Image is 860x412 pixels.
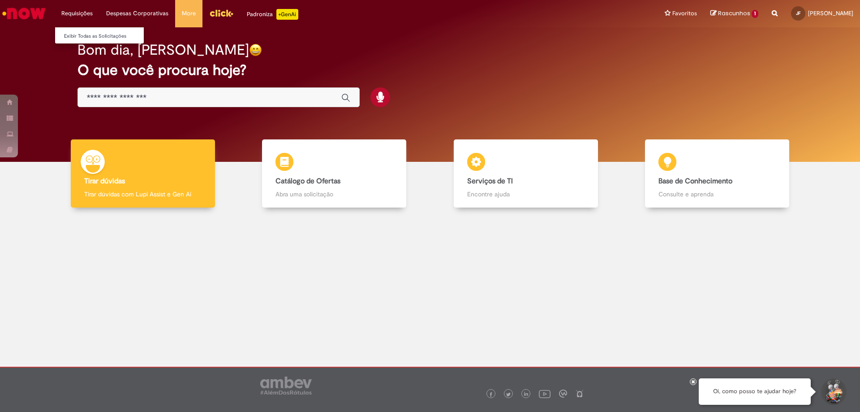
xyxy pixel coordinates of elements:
img: happy-face.png [249,43,262,56]
div: Padroniza [247,9,298,20]
span: 1 [752,10,758,18]
a: Rascunhos [710,9,758,18]
img: logo_footer_workplace.png [559,390,567,398]
span: Favoritos [672,9,697,18]
a: Tirar dúvidas Tirar dúvidas com Lupi Assist e Gen Ai [47,139,239,208]
img: logo_footer_youtube.png [539,388,550,399]
span: Rascunhos [718,9,750,17]
p: Consulte e aprenda [658,190,776,199]
img: click_logo_yellow_360x200.png [209,6,233,20]
b: Base de Conhecimento [658,177,732,186]
button: Iniciar Conversa de Suporte [820,378,847,405]
img: logo_footer_naosei.png [576,390,584,398]
span: JF [796,10,800,16]
a: Serviços de TI Encontre ajuda [430,139,622,208]
p: +GenAi [276,9,298,20]
img: logo_footer_twitter.png [506,392,511,397]
div: Oi, como posso te ajudar hoje? [699,378,811,405]
span: [PERSON_NAME] [808,9,853,17]
a: Base de Conhecimento Consulte e aprenda [622,139,813,208]
h2: O que você procura hoje? [77,62,783,78]
span: Requisições [61,9,93,18]
p: Tirar dúvidas com Lupi Assist e Gen Ai [84,190,202,199]
ul: Requisições [55,27,144,44]
a: Exibir Todas as Solicitações [55,31,154,41]
img: ServiceNow [1,4,47,22]
p: Encontre ajuda [467,190,585,199]
img: logo_footer_ambev_rotulo_gray.png [260,377,312,395]
h2: Bom dia, [PERSON_NAME] [77,42,249,58]
b: Catálogo de Ofertas [275,177,340,186]
img: logo_footer_linkedin.png [524,392,529,397]
img: logo_footer_facebook.png [489,392,493,397]
span: Despesas Corporativas [106,9,168,18]
b: Tirar dúvidas [84,177,125,186]
p: Abra uma solicitação [275,190,393,199]
b: Serviços de TI [467,177,513,186]
span: More [182,9,196,18]
a: Catálogo de Ofertas Abra uma solicitação [239,139,430,208]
